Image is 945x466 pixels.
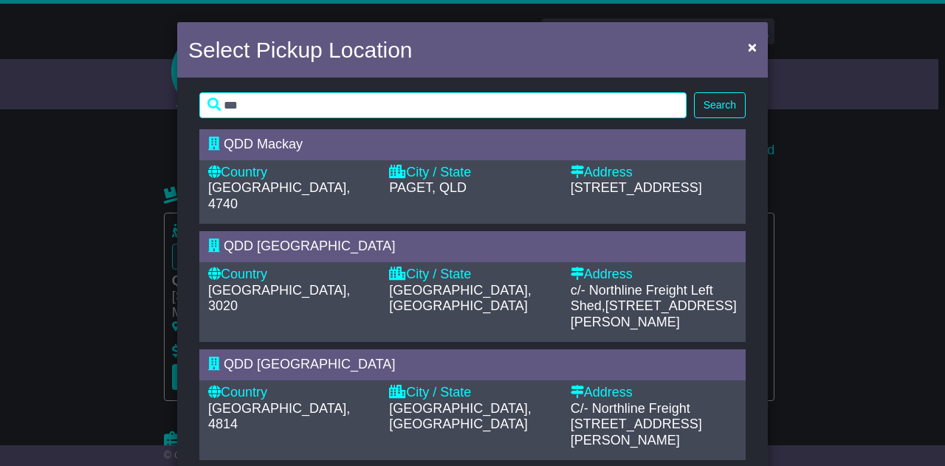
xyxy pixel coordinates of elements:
span: × [748,38,757,55]
span: c/- Northline Freight [571,283,687,298]
span: C/- Northline Freight [571,401,690,416]
span: QDD [GEOGRAPHIC_DATA] [224,239,395,253]
button: Close [740,32,764,62]
div: Address [571,385,737,401]
div: Country [208,165,374,181]
div: Country [208,267,374,283]
div: City / State [389,267,555,283]
span: [STREET_ADDRESS] [571,180,702,195]
span: PAGET, QLD [389,180,467,195]
span: [GEOGRAPHIC_DATA], 4814 [208,401,350,432]
div: City / State [389,385,555,401]
span: [GEOGRAPHIC_DATA], [GEOGRAPHIC_DATA] [389,401,531,432]
span: Left Shed,[STREET_ADDRESS][PERSON_NAME] [571,283,737,329]
span: [GEOGRAPHIC_DATA], 4740 [208,180,350,211]
div: City / State [389,165,555,181]
span: QDD [GEOGRAPHIC_DATA] [224,357,395,371]
span: [STREET_ADDRESS][PERSON_NAME] [571,417,702,448]
div: Address [571,165,737,181]
span: [GEOGRAPHIC_DATA], [GEOGRAPHIC_DATA] [389,283,531,314]
span: QDD Mackay [224,137,303,151]
button: Search [694,92,746,118]
div: Address [571,267,737,283]
h4: Select Pickup Location [188,33,413,66]
div: Country [208,385,374,401]
span: [GEOGRAPHIC_DATA], 3020 [208,283,350,314]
